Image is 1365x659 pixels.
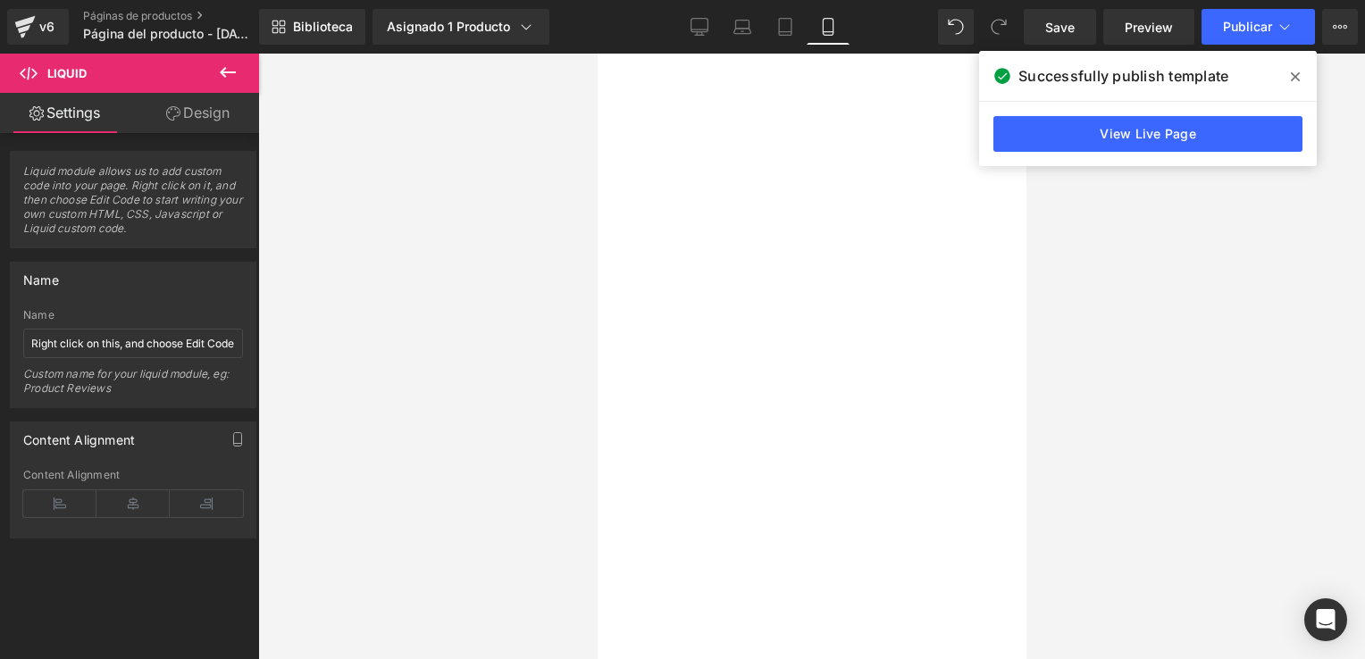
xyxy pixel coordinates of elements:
[83,9,289,23] a: Páginas de productos
[678,9,721,45] a: Desktop
[23,263,59,288] div: Name
[993,116,1302,152] a: View Live Page
[1223,20,1272,34] span: Publicar
[133,93,263,133] a: Design
[23,422,135,447] div: Content Alignment
[293,19,353,35] span: Biblioteca
[47,66,87,80] span: Liquid
[1202,9,1315,45] button: Publicar
[1304,598,1347,641] div: Abra Intercom Messenger
[1125,18,1173,37] span: Preview
[1045,18,1075,37] span: Save
[938,9,974,45] button: Undo
[83,27,255,41] span: Página del producto - [DATE] 11:38:37
[1018,65,1228,87] span: Successfully publish template
[36,15,58,38] div: v6
[1103,9,1194,45] a: Preview
[7,9,69,45] a: v6
[259,9,365,45] a: New Library
[23,469,243,481] div: Content Alignment
[721,9,764,45] a: Laptop
[387,20,510,34] font: Asignado 1 Producto
[1322,9,1358,45] button: More
[23,367,243,407] div: Custom name for your liquid module, eg: Product Reviews
[23,164,243,247] span: Liquid module allows us to add custom code into your page. Right click on it, and then choose Edi...
[981,9,1017,45] button: Redo
[764,9,807,45] a: Tablet
[807,9,850,45] a: Mobile
[23,309,243,321] div: Name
